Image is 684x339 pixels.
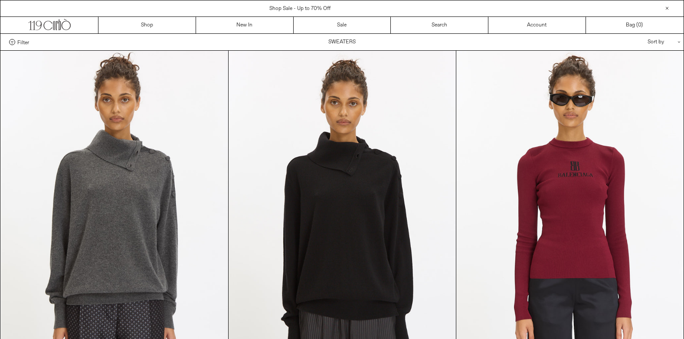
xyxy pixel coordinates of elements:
[196,17,294,33] a: New In
[391,17,488,33] a: Search
[269,5,331,12] a: Shop Sale - Up to 70% Off
[638,22,641,29] span: 0
[294,17,391,33] a: Sale
[17,39,29,45] span: Filter
[597,34,675,50] div: Sort by
[488,17,586,33] a: Account
[98,17,196,33] a: Shop
[586,17,684,33] a: Bag ()
[638,21,643,29] span: )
